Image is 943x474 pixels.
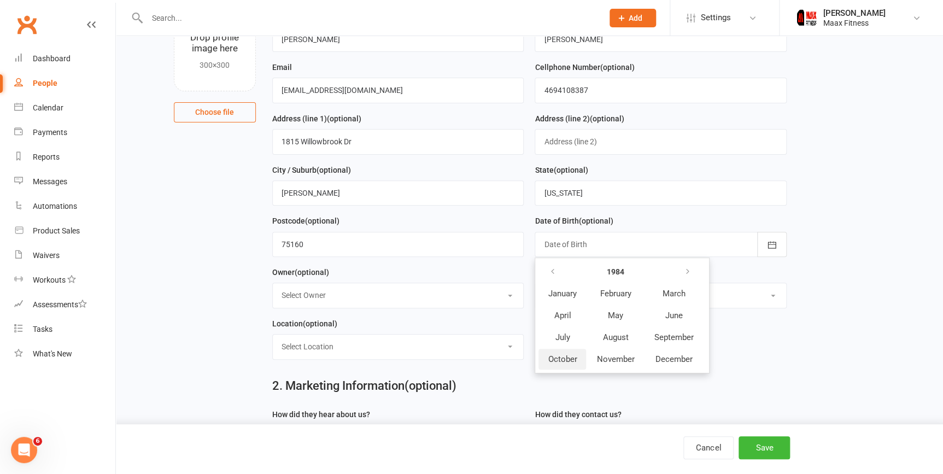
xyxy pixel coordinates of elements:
span: August [602,332,628,342]
button: July [538,327,586,348]
span: Settings [701,5,731,30]
span: Add [629,14,642,22]
spang: (optional) [589,114,624,123]
button: October [538,349,586,370]
a: People [14,71,115,96]
a: Waivers [14,243,115,268]
span: March [662,289,685,299]
button: Choose file [174,102,256,122]
button: Add [610,9,656,27]
a: Messages [14,169,115,194]
input: Address (line 1) [272,129,524,154]
label: Postcode [272,215,339,227]
label: Address (line 2) [535,113,624,125]
a: What's New [14,342,115,366]
a: Workouts [14,268,115,292]
span: July [555,332,570,342]
button: December [645,349,702,370]
span: October [548,354,577,364]
span: June [665,311,682,320]
a: Payments [14,120,115,145]
label: State [535,164,588,176]
h2: 2. Marketing Information [272,379,787,393]
label: Location [272,318,337,330]
spang: (optional) [578,216,613,225]
label: How did they contact us? [535,408,621,420]
div: Product Sales [33,226,80,235]
div: Maax Fitness [823,18,886,28]
a: Reports [14,145,115,169]
div: Messages [33,177,67,186]
div: Tasks [33,325,52,333]
input: First Name [272,27,524,52]
div: Assessments [33,300,87,309]
input: Email [272,78,524,103]
a: Clubworx [13,11,40,38]
button: Save [739,436,790,459]
input: Address (line 2) [535,129,787,154]
button: Cancel [683,436,734,459]
input: Last Name [535,27,787,52]
input: City / Suburb [272,180,524,206]
button: September [645,327,702,348]
span: April [554,311,571,320]
input: State [535,180,787,206]
div: People [33,79,57,87]
spang: (optional) [600,63,634,72]
span: February [600,289,631,299]
label: Cellphone Number [535,61,634,73]
spang: (optional) [327,114,361,123]
a: Dashboard [14,46,115,71]
strong: 1984 [607,267,624,276]
button: August [587,327,643,348]
label: Address (line 1) [272,113,361,125]
label: Date of Birth [535,215,613,227]
span: September [654,332,693,342]
button: January [538,283,586,304]
a: Tasks [14,317,115,342]
div: Calendar [33,103,63,112]
a: Assessments [14,292,115,317]
button: March [645,283,702,304]
div: Waivers [33,251,60,260]
img: thumb_image1759205071.png [796,7,818,29]
a: Calendar [14,96,115,120]
button: November [587,349,643,370]
input: Postcode [272,232,524,257]
iframe: Intercom live chat [11,437,37,463]
button: April [538,305,586,326]
label: Owner [272,266,329,278]
a: Product Sales [14,219,115,243]
span: (optional) [405,379,456,393]
input: Cellphone Number [535,78,787,103]
span: 6 [33,437,42,446]
spang: (optional) [305,216,339,225]
button: May [587,305,643,326]
label: City / Suburb [272,164,351,176]
div: [PERSON_NAME] [823,8,886,18]
spang: (optional) [303,319,337,328]
span: December [655,354,692,364]
spang: (optional) [317,166,351,174]
div: What's New [33,349,72,358]
div: Payments [33,128,67,137]
span: January [548,289,577,299]
span: November [596,354,634,364]
spang: (optional) [295,268,329,277]
label: Email [272,61,292,73]
div: Dashboard [33,54,71,63]
button: June [645,305,702,326]
div: Automations [33,202,77,210]
spang: (optional) [553,166,588,174]
input: Search... [144,10,595,26]
a: Automations [14,194,115,219]
span: May [608,311,623,320]
button: February [587,283,643,304]
div: Workouts [33,276,66,284]
div: Reports [33,153,60,161]
label: How did they hear about us? [272,408,370,420]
